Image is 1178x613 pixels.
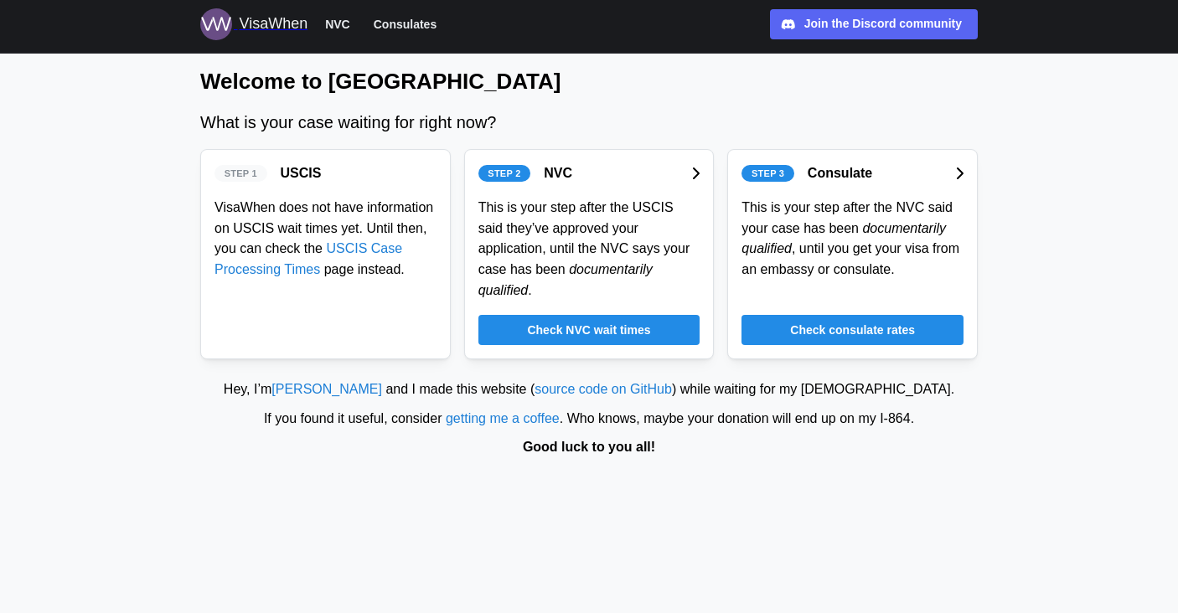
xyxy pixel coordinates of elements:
span: NVC [325,14,350,34]
span: Check NVC wait times [527,316,650,344]
div: NVC [544,163,572,184]
a: [PERSON_NAME] [271,382,382,396]
div: VisaWhen [239,13,307,36]
button: NVC [318,13,358,35]
a: getting me a coffee [446,411,560,425]
a: Step 2NVC [478,163,700,184]
span: Step 3 [752,166,784,181]
a: Step 3Consulate [741,163,964,184]
span: Step 2 [488,166,520,181]
div: Consulate [808,163,872,184]
span: Consulates [374,14,437,34]
a: Check NVC wait times [478,315,700,345]
a: Join the Discord community [770,9,978,39]
div: This is your step after the NVC said your case has been , until you get your visa from an embassy... [741,198,964,281]
div: What is your case waiting for right now? [200,110,978,136]
div: Good luck to you all! [8,437,1170,458]
div: USCIS [281,163,322,184]
a: Check consulate rates [741,315,964,345]
button: Consulates [366,13,444,35]
span: Check consulate rates [790,316,915,344]
a: Logo for VisaWhen VisaWhen [200,8,307,40]
span: Step 1 [225,166,257,181]
em: documentarily qualified [478,262,653,297]
div: Hey, I’m and I made this website ( ) while waiting for my [DEMOGRAPHIC_DATA]. [8,379,1170,400]
img: Logo for VisaWhen [200,8,232,40]
div: Join the Discord community [804,15,962,33]
a: source code on GitHub [535,382,672,396]
div: VisaWhen does not have information on USCIS wait times yet. Until then, you can check the page in... [214,198,437,281]
div: If you found it useful, consider . Who knows, maybe your donation will end up on my I‑864. [8,409,1170,430]
h1: Welcome to [GEOGRAPHIC_DATA] [200,67,978,96]
div: This is your step after the USCIS said they’ve approved your application, until the NVC says your... [478,198,700,301]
